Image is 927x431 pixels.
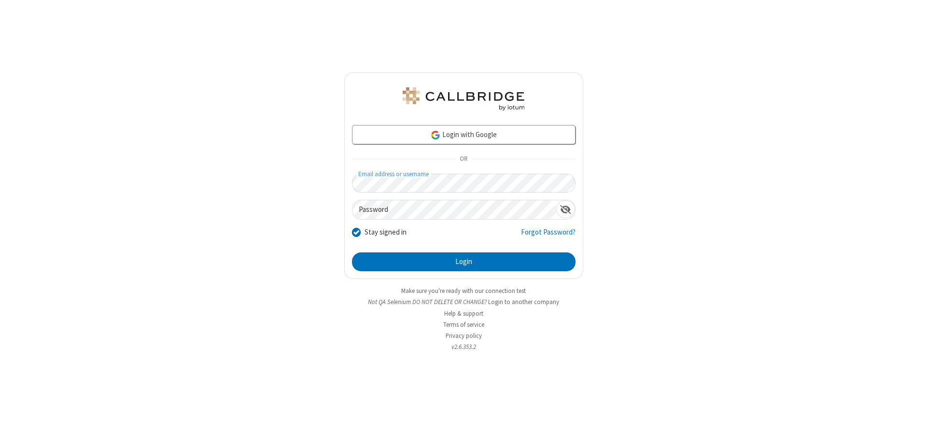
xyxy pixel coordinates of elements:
[443,320,484,329] a: Terms of service
[344,297,583,306] li: Not QA Selenium DO NOT DELETE OR CHANGE?
[352,174,576,193] input: Email address or username
[352,252,576,272] button: Login
[446,332,482,340] a: Privacy policy
[401,87,526,111] img: QA Selenium DO NOT DELETE OR CHANGE
[401,287,526,295] a: Make sure you're ready with our connection test
[556,200,575,218] div: Show password
[456,153,471,166] span: OR
[444,309,483,318] a: Help & support
[521,227,576,245] a: Forgot Password?
[352,125,576,144] a: Login with Google
[488,297,559,306] button: Login to another company
[344,342,583,351] li: v2.6.353.2
[430,130,441,140] img: google-icon.png
[365,227,407,238] label: Stay signed in
[352,200,556,219] input: Password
